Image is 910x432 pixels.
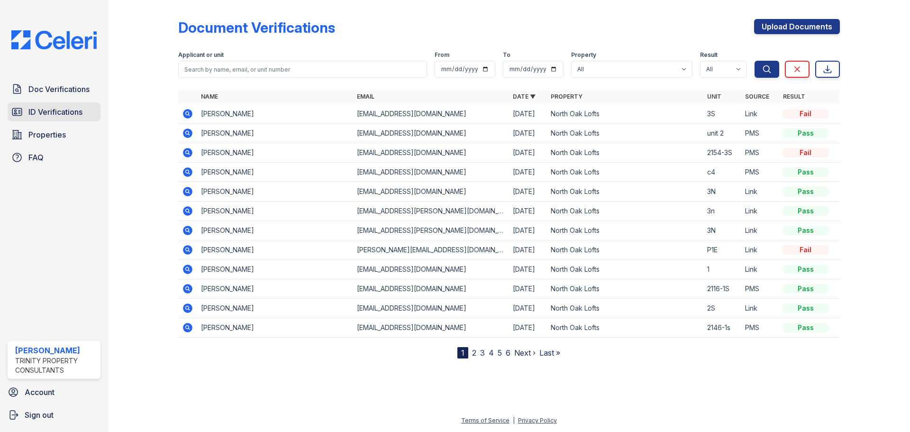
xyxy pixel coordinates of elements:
[509,163,547,182] td: [DATE]
[547,104,703,124] td: North Oak Lofts
[353,202,509,221] td: [EMAIL_ADDRESS][PERSON_NAME][DOMAIN_NAME]
[547,318,703,338] td: North Oak Lofts
[703,104,741,124] td: 3S
[547,202,703,221] td: North Oak Lofts
[509,104,547,124] td: [DATE]
[197,299,353,318] td: [PERSON_NAME]
[8,80,100,99] a: Doc Verifications
[472,348,476,358] a: 2
[703,163,741,182] td: c4
[783,323,828,332] div: Pass
[513,93,536,100] a: Date ▼
[547,221,703,240] td: North Oak Lofts
[509,221,547,240] td: [DATE]
[197,240,353,260] td: [PERSON_NAME]
[547,163,703,182] td: North Oak Lofts
[353,318,509,338] td: [EMAIL_ADDRESS][DOMAIN_NAME]
[754,19,840,34] a: Upload Documents
[8,148,100,167] a: FAQ
[353,279,509,299] td: [EMAIL_ADDRESS][DOMAIN_NAME]
[8,102,100,121] a: ID Verifications
[703,221,741,240] td: 3N
[509,124,547,143] td: [DATE]
[197,163,353,182] td: [PERSON_NAME]
[353,104,509,124] td: [EMAIL_ADDRESS][DOMAIN_NAME]
[353,143,509,163] td: [EMAIL_ADDRESS][DOMAIN_NAME]
[197,221,353,240] td: [PERSON_NAME]
[513,417,515,424] div: |
[353,124,509,143] td: [EMAIL_ADDRESS][DOMAIN_NAME]
[783,265,828,274] div: Pass
[703,260,741,279] td: 1
[783,109,828,119] div: Fail
[15,356,97,375] div: Trinity Property Consultants
[25,386,55,398] span: Account
[8,125,100,144] a: Properties
[741,279,779,299] td: PMS
[357,93,374,100] a: Email
[353,182,509,202] td: [EMAIL_ADDRESS][DOMAIN_NAME]
[28,152,44,163] span: FAQ
[703,240,741,260] td: P1E
[741,318,779,338] td: PMS
[28,106,82,118] span: ID Verifications
[197,318,353,338] td: [PERSON_NAME]
[4,405,104,424] a: Sign out
[783,148,828,157] div: Fail
[741,163,779,182] td: PMS
[178,19,335,36] div: Document Verifications
[539,348,560,358] a: Last »
[197,279,353,299] td: [PERSON_NAME]
[509,240,547,260] td: [DATE]
[509,279,547,299] td: [DATE]
[503,51,510,59] label: To
[741,221,779,240] td: Link
[197,104,353,124] td: [PERSON_NAME]
[547,299,703,318] td: North Oak Lofts
[783,93,805,100] a: Result
[509,260,547,279] td: [DATE]
[547,279,703,299] td: North Oak Lofts
[741,104,779,124] td: Link
[514,348,536,358] a: Next ›
[703,318,741,338] td: 2146-1s
[25,409,54,421] span: Sign out
[547,240,703,260] td: North Oak Lofts
[509,182,547,202] td: [DATE]
[551,93,582,100] a: Property
[700,51,718,59] label: Result
[480,348,485,358] a: 3
[783,303,828,313] div: Pass
[703,279,741,299] td: 2116-1S
[353,240,509,260] td: [PERSON_NAME][EMAIL_ADDRESS][DOMAIN_NAME]
[783,129,828,138] div: Pass
[197,182,353,202] td: [PERSON_NAME]
[703,299,741,318] td: 2S
[178,61,427,78] input: Search by name, email, or unit number
[197,143,353,163] td: [PERSON_NAME]
[353,163,509,182] td: [EMAIL_ADDRESS][DOMAIN_NAME]
[28,83,90,95] span: Doc Verifications
[783,284,828,294] div: Pass
[28,129,66,140] span: Properties
[741,124,779,143] td: PMS
[4,30,104,49] img: CE_Logo_Blue-a8612792a0a2168367f1c8372b55b34899dd931a85d93a1a3d3e32e68fde9ad4.png
[489,348,494,358] a: 4
[703,124,741,143] td: unit 2
[197,260,353,279] td: [PERSON_NAME]
[741,202,779,221] td: Link
[783,187,828,196] div: Pass
[353,260,509,279] td: [EMAIL_ADDRESS][DOMAIN_NAME]
[509,318,547,338] td: [DATE]
[703,143,741,163] td: 2154-3S
[353,221,509,240] td: [EMAIL_ADDRESS][PERSON_NAME][DOMAIN_NAME]
[783,206,828,216] div: Pass
[461,417,510,424] a: Terms of Service
[741,260,779,279] td: Link
[498,348,502,358] a: 5
[741,299,779,318] td: Link
[509,143,547,163] td: [DATE]
[15,345,97,356] div: [PERSON_NAME]
[547,182,703,202] td: North Oak Lofts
